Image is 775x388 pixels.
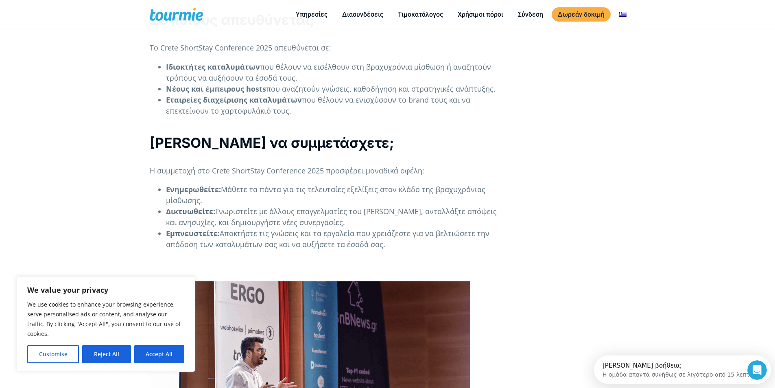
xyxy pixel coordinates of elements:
li: που θέλουν να ενισχύσουν το brand τους και να επεκτείνουν το χαρτοφυλάκιό τους. [166,94,502,116]
strong: Εταιρείες διαχείρισης καταλυμάτων [166,95,302,105]
b: [PERSON_NAME] να συμμετάσχετε; [150,134,394,151]
strong: Νέους και έμπειρους hosts [166,84,266,94]
button: Customise [27,345,79,363]
li: Μάθετε τα πάντα για τις τελευταίες εξελίξεις στον κλάδο της βραχυχρόνιας μίσθωσης. [166,184,502,206]
a: Δωρεάν δοκιμή [552,7,611,22]
li: Αποκτήστε τις γνώσεις και τα εργαλεία που χρειάζεστε για να βελτιώσετε την απόδοση των καταλυμάτω... [166,228,502,250]
li: που θέλουν να εισέλθουν στη βραχυχρόνια μίσθωση ή αναζητούν τρόπους να αυξήσουν τα έσοδά τους. [166,61,502,83]
li: που αναζητούν γνώσεις, καθοδήγηση και στρατηγικές ανάπτυξης. [166,83,502,94]
p: We value your privacy [27,285,184,295]
button: Reject All [82,345,131,363]
iframe: Intercom live chat εκκίνηση ανακάλυψης [594,355,771,384]
a: Τιμοκατάλογος [392,9,449,20]
p: Η συμμετοχή στο Crete ShortStay Conference 2025 προσφέρει μοναδικά οφέλη: [150,165,502,176]
p: Το Crete ShortStay Conference 2025 απευθύνεται σε: [150,42,502,53]
p: We use cookies to enhance your browsing experience, serve personalised ads or content, and analys... [27,300,184,339]
iframe: Intercom live chat [747,360,767,380]
b: Εμπνευστείτε: [166,228,220,238]
a: Αλλαγή σε [613,9,633,20]
strong: Ιδιοκτήτες καταλυμάτων [166,62,260,72]
div: Η ομάδα απαντά συνήθως σε λιγότερο από 15 λεπτά [9,13,159,22]
button: Accept All [134,345,184,363]
li: Γνωριστείτε με άλλους επαγγελματίες του [PERSON_NAME], ανταλλάξτε απόψεις και ανησυχίες, και δημι... [166,206,502,228]
a: Διασυνδέσεις [336,9,389,20]
a: Χρήσιμοι πόροι [452,9,509,20]
a: Υπηρεσίες [290,9,334,20]
div: [PERSON_NAME] βοήθεια; [9,7,159,13]
div: Άνοιγμα Intercom Messenger [3,3,183,26]
b: Δικτυωθείτε: [166,206,215,216]
a: Σύνδεση [512,9,549,20]
b: Ενημερωθείτε: [166,184,221,194]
